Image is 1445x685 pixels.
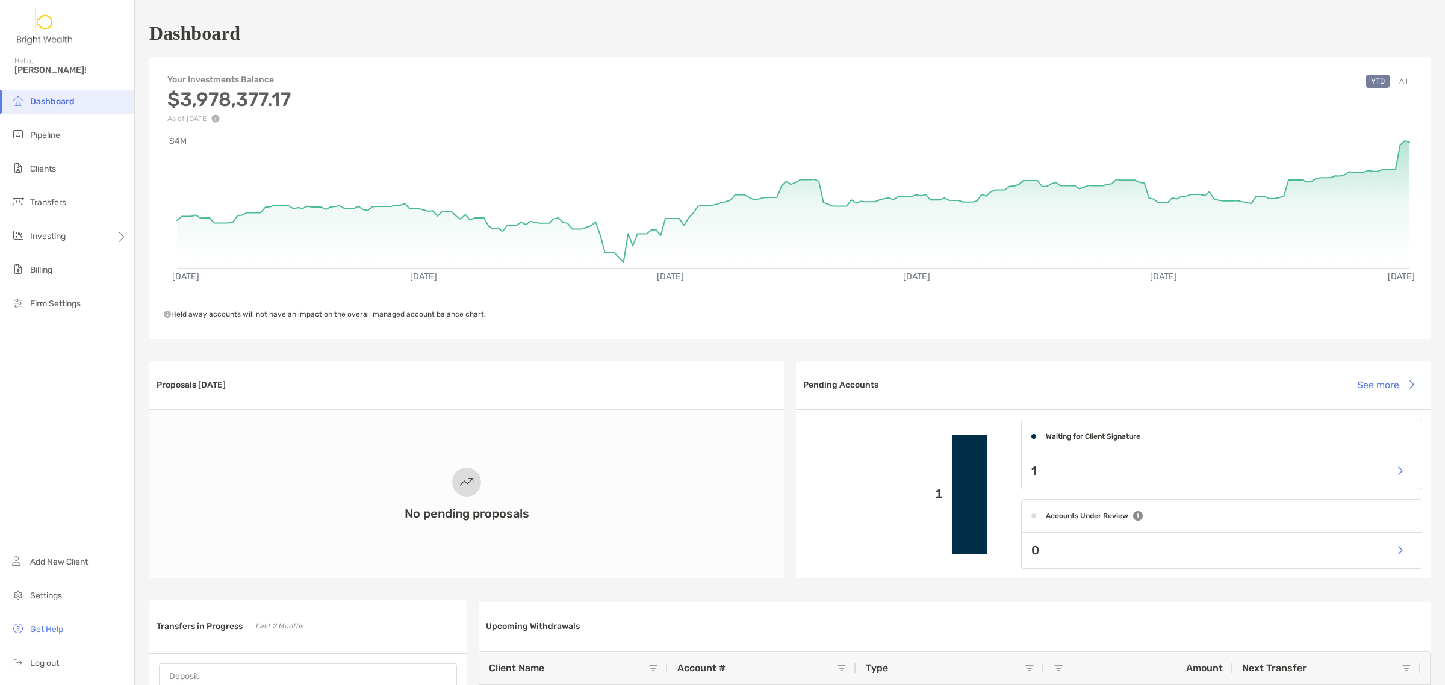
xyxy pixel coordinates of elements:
p: 1 [806,486,943,501]
span: Next Transfer [1242,662,1307,674]
h4: Deposit [169,671,447,681]
h1: Dashboard [149,22,240,45]
text: [DATE] [410,271,437,282]
span: Firm Settings [30,299,81,309]
span: Log out [30,658,59,668]
h3: Pending Accounts [803,380,878,390]
img: add_new_client icon [11,554,25,568]
h4: Your Investments Balance [167,75,291,85]
h4: Accounts Under Review [1046,512,1128,520]
h3: No pending proposals [405,506,529,521]
h3: Upcoming Withdrawals [486,621,580,631]
span: Investing [30,231,66,241]
img: logout icon [11,655,25,669]
span: Type [866,662,888,674]
span: Get Help [30,624,63,634]
span: Amount [1186,662,1223,674]
p: 0 [1031,543,1039,558]
p: Last 2 Months [255,619,303,634]
span: Settings [30,590,62,601]
p: 1 [1031,463,1037,479]
span: Account # [677,662,726,674]
text: [DATE] [172,271,199,282]
img: get-help icon [11,621,25,636]
span: Held away accounts will not have an impact on the overall managed account balance chart. [164,310,486,318]
p: As of [DATE] [167,114,291,123]
img: firm-settings icon [11,296,25,310]
img: investing icon [11,228,25,243]
text: [DATE] [657,271,684,282]
img: transfers icon [11,194,25,209]
button: YTD [1366,75,1390,88]
img: clients icon [11,161,25,175]
span: Add New Client [30,557,88,567]
text: [DATE] [1150,271,1177,282]
img: Performance Info [211,114,220,123]
span: Transfers [30,197,66,208]
span: Dashboard [30,96,75,107]
span: Clients [30,164,56,174]
img: dashboard icon [11,93,25,108]
text: $4M [169,136,187,146]
span: [PERSON_NAME]! [14,65,127,75]
button: All [1394,75,1412,88]
button: See more [1347,371,1423,398]
h3: $3,978,377.17 [167,88,291,111]
h4: Waiting for Client Signature [1046,432,1140,441]
img: Zoe Logo [14,5,76,48]
img: settings icon [11,587,25,602]
text: [DATE] [1388,271,1415,282]
h3: Proposals [DATE] [157,380,226,390]
h3: Transfers in Progress [157,621,243,631]
span: Billing [30,265,52,275]
text: [DATE] [903,271,930,282]
span: Client Name [489,662,544,674]
img: billing icon [11,262,25,276]
span: Pipeline [30,130,60,140]
img: pipeline icon [11,127,25,141]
